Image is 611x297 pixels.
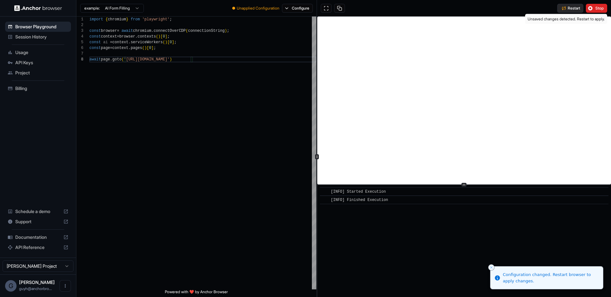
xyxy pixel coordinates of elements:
[76,22,83,28] div: 2
[112,40,128,45] span: context
[60,280,71,292] button: Open menu
[170,40,172,45] span: 0
[163,40,165,45] span: (
[321,4,332,13] button: Open in full screen
[76,17,83,22] div: 1
[144,46,147,50] span: )
[568,6,580,11] span: Restart
[282,4,313,13] button: Configure
[101,34,117,39] span: context
[5,68,71,78] div: Project
[174,40,177,45] span: ;
[5,58,71,68] div: API Keys
[15,218,61,225] span: Support
[323,197,326,203] span: ​
[108,17,126,22] span: chromium
[76,34,83,39] div: 4
[128,46,130,50] span: .
[15,208,61,215] span: Schedule a demo
[110,40,112,45] span: =
[151,46,153,50] span: ]
[101,46,110,50] span: page
[170,17,172,22] span: ;
[131,40,163,45] span: serviceWorkers
[117,34,119,39] span: =
[503,272,598,284] div: Configuration changed. Restart browser to apply changes.
[84,6,100,11] span: example:
[14,5,62,11] img: Anchor Logo
[237,6,279,11] span: Unapplied Configuration
[5,280,17,292] div: G
[160,34,163,39] span: [
[76,57,83,62] div: 8
[557,4,583,13] button: Restart
[76,39,83,45] div: 5
[5,242,71,252] div: API Reference
[15,49,68,56] span: Usage
[186,29,188,33] span: (
[232,6,235,11] span: ●
[334,4,345,13] button: Copy session ID
[76,28,83,34] div: 3
[156,34,158,39] span: (
[15,244,61,251] span: API Reference
[595,6,604,11] span: Stop
[165,40,167,45] span: )
[15,234,61,240] span: Documentation
[89,57,101,62] span: await
[5,47,71,58] div: Usage
[122,29,133,33] span: await
[165,289,228,297] span: Powered with ❤️ by Anchor Browser
[331,198,388,202] span: [INFO] Finished Execution
[15,85,68,92] span: Billing
[131,46,142,50] span: pages
[124,57,170,62] span: '[URL][DOMAIN_NAME]'
[19,280,55,285] span: Guy Hayou
[131,17,140,22] span: from
[89,29,101,33] span: const
[5,32,71,42] div: Session History
[112,46,128,50] span: context
[76,51,83,57] div: 7
[89,17,103,22] span: import
[5,22,71,32] div: Browser Playground
[105,17,108,22] span: {
[110,46,112,50] span: =
[135,34,137,39] span: .
[142,46,144,50] span: (
[331,190,386,194] span: [INFO] Started Execution
[137,34,156,39] span: contexts
[15,34,68,40] span: Session History
[76,45,83,51] div: 6
[5,232,71,242] div: Documentation
[15,70,68,76] span: Project
[154,29,186,33] span: connectOverCDP
[188,29,225,33] span: connectionString
[227,29,229,33] span: ;
[225,29,227,33] span: )
[5,217,71,227] div: Support
[126,17,128,22] span: }
[15,24,68,30] span: Browser Playground
[117,29,119,33] span: =
[122,57,124,62] span: (
[89,34,101,39] span: const
[154,46,156,50] span: ;
[142,17,170,22] span: 'playwright'
[101,57,110,62] span: page
[19,286,52,291] span: guyh@anchorbrowser.io
[112,57,122,62] span: goto
[151,29,153,33] span: .
[586,4,607,13] button: Stop
[110,57,112,62] span: .
[167,40,170,45] span: [
[89,46,101,50] span: const
[119,34,135,39] span: browser
[323,189,326,195] span: ​
[528,17,605,22] p: Unsaved changes detected. Restart to apply.
[89,40,101,45] span: const
[158,34,160,39] span: )
[5,83,71,93] div: Billing
[128,40,130,45] span: .
[167,34,170,39] span: ;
